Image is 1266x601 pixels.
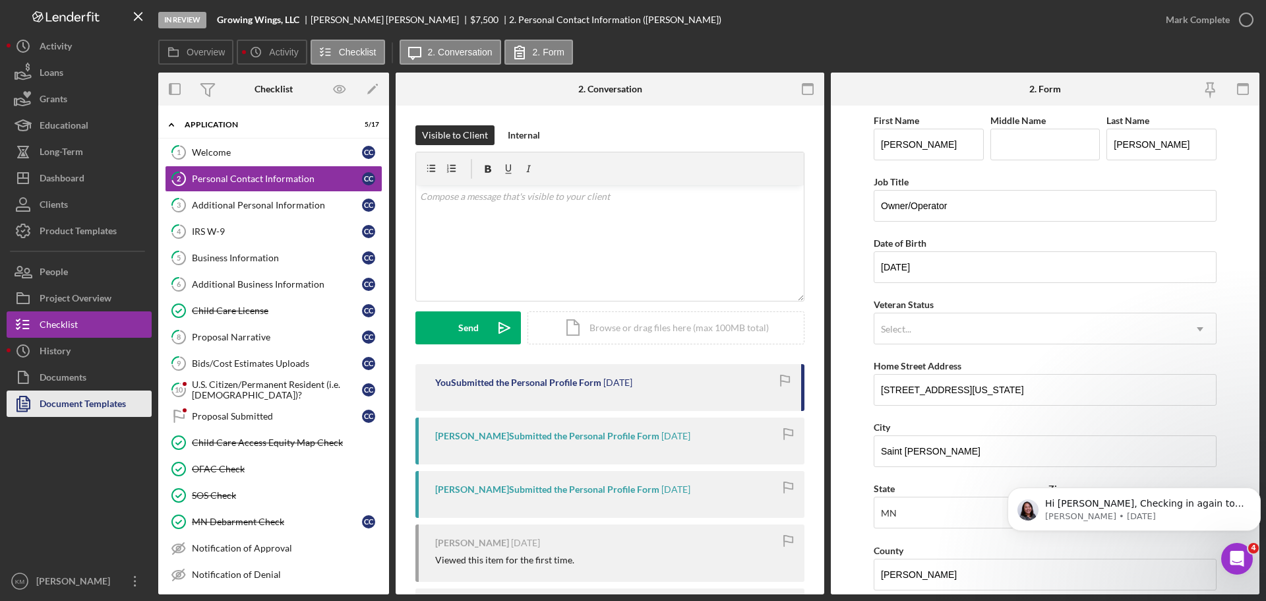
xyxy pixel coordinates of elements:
[7,191,152,218] button: Clients
[435,555,574,565] div: Viewed this item for the first time.
[362,278,375,291] div: c c
[33,568,119,598] div: [PERSON_NAME]
[192,411,362,422] div: Proposal Submitted
[40,165,84,195] div: Dashboard
[40,311,78,341] div: Checklist
[40,364,86,394] div: Documents
[269,47,298,57] label: Activity
[192,305,362,316] div: Child Care License
[40,218,117,247] div: Product Templates
[7,165,152,191] button: Dashboard
[158,40,233,65] button: Overview
[192,517,362,527] div: MN Debarment Check
[7,59,152,86] a: Loans
[255,84,293,94] div: Checklist
[192,200,362,210] div: Additional Personal Information
[362,251,375,265] div: c c
[192,437,382,448] div: Child Care Access Equity Map Check
[1153,7,1259,33] button: Mark Complete
[165,218,382,245] a: 4IRS W-9cc
[400,40,501,65] button: 2. Conversation
[1166,7,1230,33] div: Mark Complete
[509,15,721,25] div: 2. Personal Contact Information ([PERSON_NAME])
[874,545,903,556] label: County
[7,259,152,285] a: People
[7,338,152,364] button: History
[362,199,375,212] div: c c
[7,285,152,311] a: Project Overview
[165,509,382,535] a: MN Debarment Checkcc
[192,543,382,554] div: Notification of Approval
[435,431,659,441] div: [PERSON_NAME] Submitted the Personal Profile Form
[40,338,71,367] div: History
[362,357,375,370] div: c c
[7,112,152,139] a: Educational
[165,139,382,166] a: 1Welcomecc
[458,311,479,344] div: Send
[192,253,362,263] div: Business Information
[578,84,642,94] div: 2. Conversation
[362,146,375,159] div: c c
[7,391,152,417] button: Document Templates
[165,429,382,456] a: Child Care Access Equity Map Check
[177,227,181,236] tspan: 4
[874,422,890,433] label: City
[415,125,495,145] button: Visible to Client
[177,359,181,367] tspan: 9
[40,259,68,288] div: People
[661,431,690,441] time: 2025-07-12 11:37
[504,40,573,65] button: 2. Form
[40,285,111,315] div: Project Overview
[165,403,382,429] a: Proposal Submittedcc
[881,508,897,519] div: MN
[40,33,72,63] div: Activity
[165,298,382,324] a: Child Care Licensecc
[177,201,181,209] tspan: 3
[7,33,152,59] button: Activity
[1106,115,1149,126] label: Last Name
[40,391,126,420] div: Document Templates
[511,538,540,548] time: 2025-06-26 18:32
[165,535,382,561] a: Notification of Approval
[165,350,382,377] a: 9Bids/Cost Estimates Uploadscc
[311,15,470,25] div: [PERSON_NAME] [PERSON_NAME]
[362,225,375,238] div: c c
[7,139,152,165] button: Long-Term
[362,383,375,396] div: c c
[192,490,382,501] div: SOS Check
[192,174,362,184] div: Personal Contact Information
[217,15,299,25] b: Growing Wings, LLC
[1221,543,1253,575] iframe: Intercom live chat
[7,568,152,594] button: KM[PERSON_NAME]
[7,311,152,338] button: Checklist
[15,578,24,585] text: KM
[237,40,307,65] button: Activity
[40,191,68,221] div: Clients
[435,484,659,495] div: [PERSON_NAME] Submitted the Personal Profile Form
[362,304,375,317] div: c c
[435,377,601,388] div: You Submitted the Personal Profile Form
[192,464,382,474] div: OFAC Check
[415,311,521,344] button: Send
[165,324,382,350] a: 8Proposal Narrativecc
[192,279,362,290] div: Additional Business Information
[339,47,377,57] label: Checklist
[7,364,152,391] button: Documents
[177,253,181,262] tspan: 5
[177,174,181,183] tspan: 2
[165,456,382,482] a: OFAC Check
[7,86,152,112] button: Grants
[311,40,385,65] button: Checklist
[362,515,375,528] div: c c
[165,166,382,192] a: 2Personal Contact Informationcc
[185,121,346,129] div: Application
[1029,84,1061,94] div: 2. Form
[501,125,547,145] button: Internal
